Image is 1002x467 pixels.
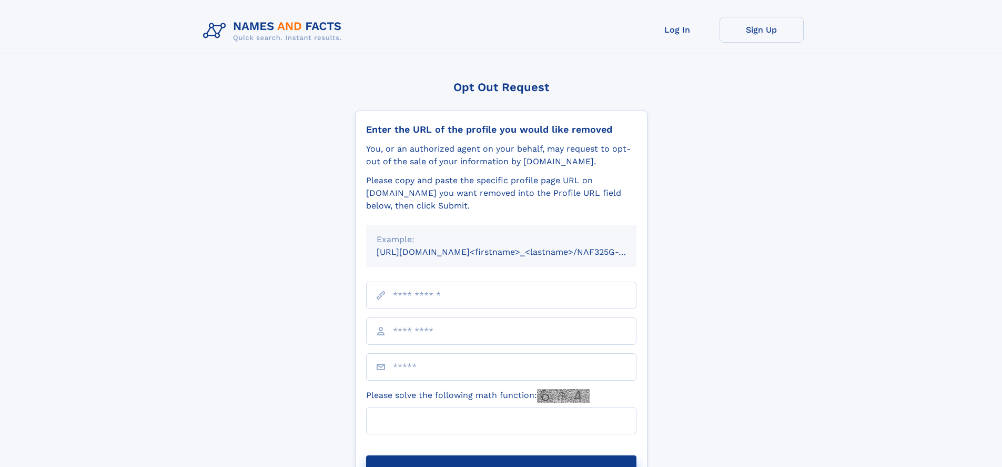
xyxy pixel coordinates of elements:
[366,389,590,403] label: Please solve the following math function:
[635,17,720,43] a: Log In
[366,143,636,168] div: You, or an authorized agent on your behalf, may request to opt-out of the sale of your informatio...
[377,247,656,257] small: [URL][DOMAIN_NAME]<firstname>_<lastname>/NAF325G-xxxxxxxx
[366,124,636,135] div: Enter the URL of the profile you would like removed
[199,17,350,45] img: Logo Names and Facts
[366,174,636,212] div: Please copy and paste the specific profile page URL on [DOMAIN_NAME] you want removed into the Pr...
[720,17,804,43] a: Sign Up
[355,81,647,94] div: Opt Out Request
[377,233,626,246] div: Example:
